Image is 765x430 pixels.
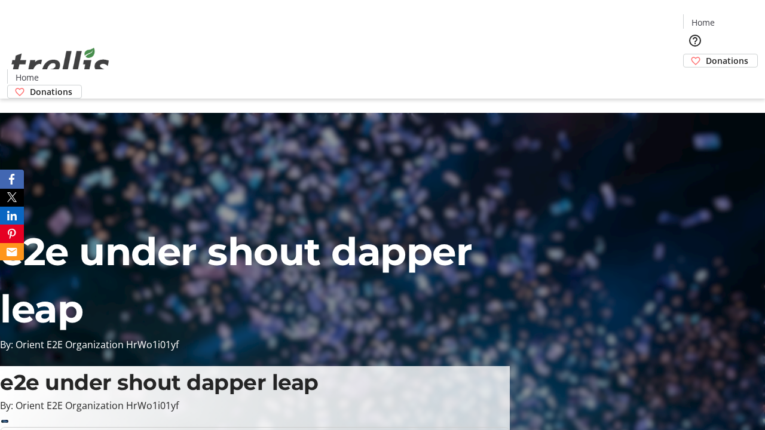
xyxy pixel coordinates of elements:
span: Home [16,71,39,84]
span: Donations [30,85,72,98]
a: Donations [683,54,758,67]
a: Home [684,16,722,29]
a: Home [8,71,46,84]
span: Donations [706,54,748,67]
button: Cart [683,67,707,91]
a: Donations [7,85,82,99]
span: Home [691,16,715,29]
button: Help [683,29,707,53]
img: Orient E2E Organization HrWo1i01yf's Logo [7,35,114,94]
